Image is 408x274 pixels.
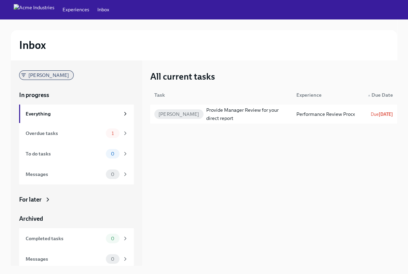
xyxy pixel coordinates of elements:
a: Messages0 [19,249,134,269]
a: For later [19,195,134,204]
span: ▲ [367,94,371,97]
span: 1 [108,131,118,136]
a: Everything [19,105,134,123]
span: 0 [107,257,118,262]
span: 0 [107,236,118,241]
a: Experiences [62,6,89,13]
div: Messages [26,170,103,178]
div: Overdue tasks [26,129,103,137]
a: Inbox [97,6,109,13]
a: Messages0 [19,164,134,184]
strong: [DATE] [379,112,393,117]
div: [PERSON_NAME] [19,70,74,80]
span: 0 [107,151,118,156]
img: Acme Industries [14,4,54,15]
div: ▲Due Date [355,88,396,102]
span: [PERSON_NAME] [24,73,73,78]
span: [PERSON_NAME] [154,112,203,117]
div: Task [152,91,294,99]
a: Overdue tasks1 [19,123,134,143]
div: Everything [26,110,119,118]
div: Task [152,88,294,102]
a: Archived [19,215,134,223]
div: Messages [26,255,103,263]
div: Provide Manager Review for your direct report [206,106,291,122]
div: Completed tasks [26,235,103,242]
div: Performance Review Process [296,110,360,118]
div: For later [19,195,42,204]
h3: All current tasks [150,70,215,83]
a: To do tasks0 [19,143,134,164]
div: Experience [294,88,355,102]
span: 0 [107,172,118,177]
span: Due [371,112,393,117]
a: Completed tasks0 [19,228,134,249]
div: To do tasks [26,150,103,157]
div: Experience [294,91,355,99]
div: Due Date [355,91,396,99]
a: [PERSON_NAME]Provide Manager Review for your direct reportPerformance Review ProcessDue[DATE] [150,105,397,124]
a: In progress [19,91,134,99]
h2: Inbox [19,38,46,52]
